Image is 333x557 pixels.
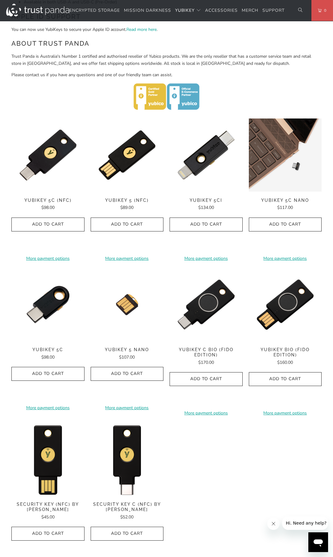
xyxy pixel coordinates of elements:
[175,7,195,13] span: YubiKey
[176,222,236,227] span: Add to Cart
[126,27,157,32] a: Read more here
[91,367,164,381] button: Add to Cart
[11,255,84,262] a: More payment options
[11,268,84,341] img: YubiKey 5C - Trust Panda
[249,347,322,358] span: YubiKey Bio (FIDO Edition)
[91,198,164,203] span: YubiKey 5 (NFC)
[41,514,55,520] span: $45.00
[41,205,55,210] span: $98.00
[175,3,201,18] summary: YubiKey
[18,371,78,376] span: Add to Cart
[91,527,164,541] button: Add to Cart
[91,198,164,211] a: YubiKey 5 (NFC) $89.00
[91,502,164,521] a: Security Key C (NFC) by [PERSON_NAME] $52.00
[242,7,258,13] span: Merch
[170,218,243,231] button: Add to Cart
[97,531,157,536] span: Add to Cart
[11,268,84,341] a: YubiKey 5C - Trust Panda YubiKey 5C - Trust Panda
[6,4,69,16] img: Trust Panda Australia
[322,7,327,14] span: 0
[249,198,322,203] span: YubiKey 5C Nano
[11,39,322,48] h2: About Trust Panda
[11,367,84,381] button: Add to Cart
[11,198,84,203] span: YubiKey 5C (NFC)
[198,360,214,365] span: $170.00
[170,198,243,203] span: YubiKey 5Ci
[91,268,164,341] img: YubiKey 5 Nano - Trust Panda
[170,255,243,262] a: More payment options
[170,410,243,417] a: More payment options
[11,118,84,192] img: YubiKey 5C (NFC) - Trust Panda
[11,218,84,231] button: Add to Cart
[124,3,171,18] a: Mission Darkness
[69,7,120,13] span: Encrypted Storage
[91,405,164,411] a: More payment options
[69,3,285,18] nav: Translation missing: en.navigation.header.main_nav
[249,268,322,341] img: YubiKey Bio (FIDO Edition) - Trust Panda
[249,410,322,417] a: More payment options
[97,371,157,376] span: Add to Cart
[11,118,84,192] a: YubiKey 5C (NFC) - Trust Panda YubiKey 5C (NFC) - Trust Panda
[18,531,78,536] span: Add to Cart
[91,118,164,192] img: YubiKey 5 (NFC) - Trust Panda
[11,72,322,78] p: Please contact us if you have any questions and one of our friendly team can assist.
[11,405,84,411] a: More payment options
[170,118,243,192] a: YubiKey 5Ci - Trust Panda YubiKey 5Ci - Trust Panda
[11,53,322,67] p: Trust Panda is Australia's Number 1 certified and authorised reseller of Yubico products. We are ...
[170,347,243,366] a: YubiKey C Bio (FIDO Edition) $170.00
[120,514,134,520] span: $52.00
[277,360,293,365] span: $160.00
[11,423,84,496] a: Security Key (NFC) by Yubico - Trust Panda Security Key (NFC) by Yubico - Trust Panda
[308,532,328,552] iframe: Button to launch messaging window
[97,222,157,227] span: Add to Cart
[18,222,78,227] span: Add to Cart
[11,423,84,496] img: Security Key (NFC) by Yubico - Trust Panda
[91,502,164,512] span: Security Key C (NFC) by [PERSON_NAME]
[91,347,164,361] a: YubiKey 5 Nano $107.00
[170,268,243,341] img: YubiKey C Bio (FIDO Edition) - Trust Panda
[91,423,164,496] a: Security Key C (NFC) by Yubico - Trust Panda Security Key C (NFC) by Yubico - Trust Panda
[277,205,293,210] span: $117.00
[249,255,322,262] a: More payment options
[267,518,280,530] iframe: Close message
[249,118,322,192] img: YubiKey 5C Nano - Trust Panda
[262,3,285,18] a: Support
[249,198,322,211] a: YubiKey 5C Nano $117.00
[262,7,285,13] span: Support
[242,3,258,18] a: Merch
[41,354,55,360] span: $98.00
[119,354,135,360] span: $107.00
[91,118,164,192] a: YubiKey 5 (NFC) - Trust Panda YubiKey 5 (NFC) - Trust Panda
[255,222,315,227] span: Add to Cart
[11,347,84,352] span: YubiKey 5C
[255,376,315,382] span: Add to Cart
[170,372,243,386] button: Add to Cart
[170,268,243,341] a: YubiKey C Bio (FIDO Edition) - Trust Panda YubiKey C Bio (FIDO Edition) - Trust Panda
[170,347,243,358] span: YubiKey C Bio (FIDO Edition)
[91,347,164,352] span: YubiKey 5 Nano
[176,376,236,382] span: Add to Cart
[249,118,322,192] a: YubiKey 5C Nano - Trust Panda YubiKey 5C Nano - Trust Panda
[170,198,243,211] a: YubiKey 5Ci $134.00
[91,218,164,231] button: Add to Cart
[198,205,214,210] span: $134.00
[170,118,243,192] img: YubiKey 5Ci - Trust Panda
[249,372,322,386] button: Add to Cart
[282,516,328,530] iframe: Message from company
[11,502,84,521] a: Security Key (NFC) by [PERSON_NAME] $45.00
[11,502,84,512] span: Security Key (NFC) by [PERSON_NAME]
[11,527,84,541] button: Add to Cart
[11,26,322,33] p: You can now use YubiKeys to secure your Apple ID account. .
[120,205,134,210] span: $89.00
[205,3,238,18] a: Accessories
[249,347,322,366] a: YubiKey Bio (FIDO Edition) $160.00
[91,255,164,262] a: More payment options
[249,268,322,341] a: YubiKey Bio (FIDO Edition) - Trust Panda YubiKey Bio (FIDO Edition) - Trust Panda
[205,7,238,13] span: Accessories
[91,268,164,341] a: YubiKey 5 Nano - Trust Panda YubiKey 5 Nano - Trust Panda
[91,423,164,496] img: Security Key C (NFC) by Yubico - Trust Panda
[249,218,322,231] button: Add to Cart
[124,7,171,13] span: Mission Darkness
[11,347,84,361] a: YubiKey 5C $98.00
